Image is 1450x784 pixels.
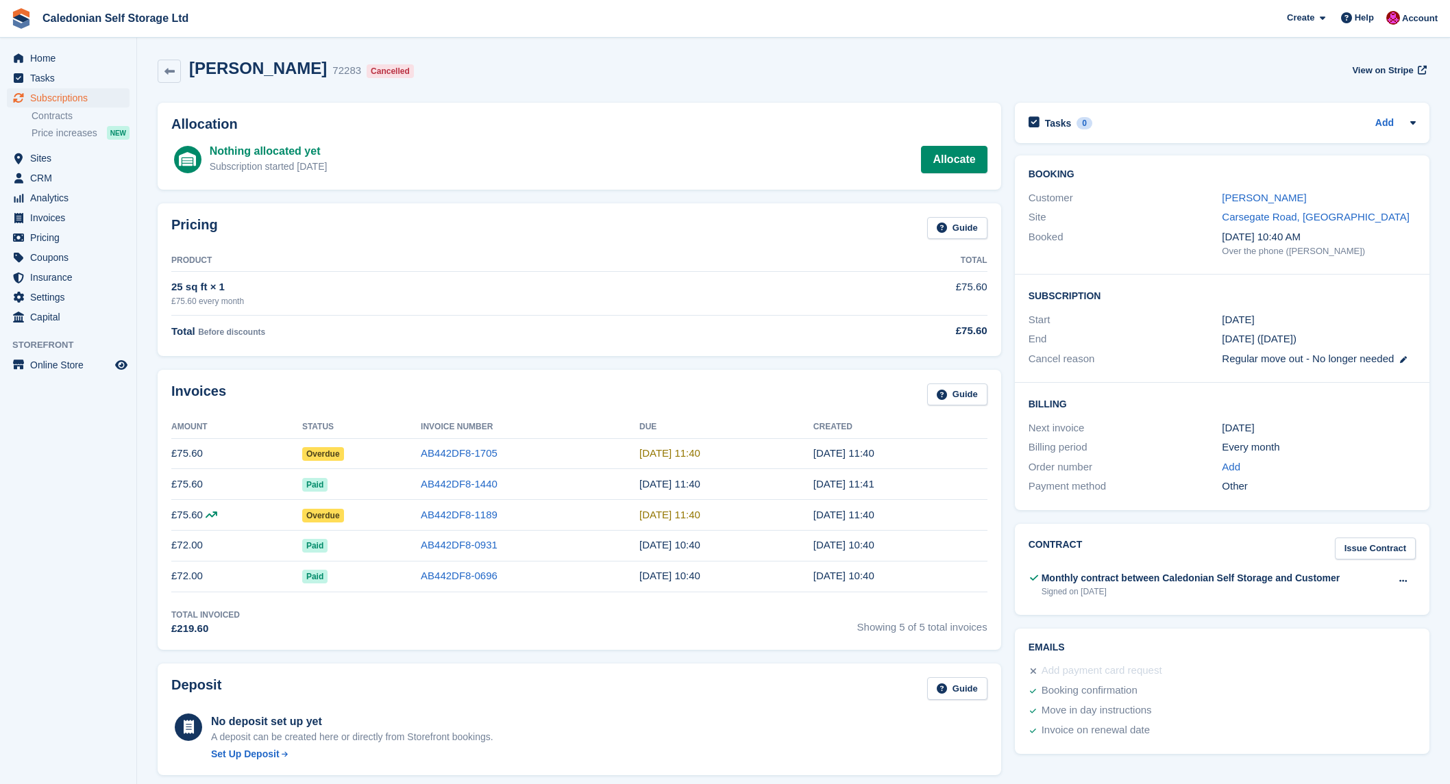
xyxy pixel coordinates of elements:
div: £75.60 [783,323,987,339]
a: Issue Contract [1335,538,1416,560]
a: AB442DF8-1189 [421,509,497,520]
time: 2025-06-12 10:40:06 UTC [639,447,700,459]
a: Guide [927,383,987,406]
h2: Contract [1029,538,1083,560]
span: Account [1402,12,1438,25]
th: Invoice Number [421,416,639,438]
div: Site [1029,210,1222,225]
a: Preview store [113,357,130,373]
a: menu [7,149,130,168]
div: Cancel reason [1029,351,1222,367]
div: [DATE] 10:40 AM [1222,229,1416,245]
div: 25 sq ft × 1 [171,279,783,295]
time: 2025-04-11 10:40:11 UTC [813,509,874,520]
span: Before discounts [198,327,265,337]
a: Guide [927,217,987,240]
time: 2025-02-11 10:40:07 UTC [813,570,874,581]
div: Order number [1029,459,1222,475]
div: £75.60 every month [171,295,783,307]
span: Analytics [30,188,112,207]
a: menu [7,228,130,247]
span: Paid [302,478,328,492]
time: 2025-03-11 10:40:36 UTC [813,539,874,551]
span: Total [171,325,195,337]
h2: Subscription [1029,288,1416,302]
span: Storefront [12,338,136,352]
td: £72.00 [171,561,302,592]
div: Booking confirmation [1042,683,1138,699]
a: AB442DF8-1705 [421,447,497,459]
h2: Allocation [171,116,987,132]
span: Showing 5 of 5 total invoices [857,609,987,637]
div: 72283 [332,63,361,79]
div: Payment method [1029,479,1222,494]
div: 0 [1077,117,1092,129]
time: 2025-03-12 10:40:06 UTC [639,539,700,551]
span: Coupons [30,248,112,267]
td: £75.60 [171,438,302,469]
a: menu [7,49,130,68]
a: Set Up Deposit [211,747,493,761]
div: Nothing allocated yet [210,143,328,160]
a: menu [7,268,130,287]
a: menu [7,248,130,267]
span: Overdue [302,447,344,461]
time: 2025-05-12 10:40:06 UTC [639,478,700,490]
div: £219.60 [171,621,240,637]
a: menu [7,288,130,307]
span: Help [1355,11,1374,25]
div: Other [1222,479,1416,494]
h2: Tasks [1045,117,1072,129]
a: menu [7,68,130,88]
div: No deposit set up yet [211,713,493,730]
td: £72.00 [171,530,302,561]
span: Sites [30,149,112,168]
span: Overdue [302,509,344,522]
span: Insurance [30,268,112,287]
div: Over the phone ([PERSON_NAME]) [1222,244,1416,258]
h2: Invoices [171,383,226,406]
th: Product [171,250,783,272]
h2: Booking [1029,169,1416,180]
div: NEW [107,126,130,140]
th: Status [302,416,421,438]
a: menu [7,88,130,108]
th: Amount [171,416,302,438]
a: Carsegate Road, [GEOGRAPHIC_DATA] [1222,211,1410,223]
th: Total [783,250,987,272]
span: Capital [30,307,112,327]
div: Every month [1222,440,1416,455]
span: Settings [30,288,112,307]
h2: Emails [1029,642,1416,653]
a: Caledonian Self Storage Ltd [37,7,194,29]
div: Set Up Deposit [211,747,280,761]
h2: [PERSON_NAME] [189,59,327,77]
time: 2025-04-12 10:40:06 UTC [639,509,700,520]
span: Pricing [30,228,112,247]
div: Invoice on renewal date [1042,722,1150,739]
span: Invoices [30,208,112,227]
a: AB442DF8-0696 [421,570,497,581]
p: A deposit can be created here or directly from Storefront bookings. [211,730,493,744]
span: Home [30,49,112,68]
div: Billing period [1029,440,1222,455]
a: Add [1375,116,1394,131]
h2: Deposit [171,677,221,700]
td: £75.60 [171,500,302,531]
div: Subscription started [DATE] [210,160,328,174]
a: [PERSON_NAME] [1222,192,1306,203]
div: End [1029,331,1222,347]
span: Subscriptions [30,88,112,108]
th: Created [813,416,987,438]
a: Add [1222,459,1240,475]
div: [DATE] [1222,420,1416,436]
div: Start [1029,312,1222,328]
div: Total Invoiced [171,609,240,621]
div: Signed on [DATE] [1042,585,1340,598]
div: Booked [1029,229,1222,258]
div: Cancelled [367,64,414,78]
span: View on Stripe [1352,64,1413,77]
div: Monthly contract between Caledonian Self Storage and Customer [1042,571,1340,585]
time: 2025-02-12 10:40:06 UTC [639,570,700,581]
div: Add payment card request [1042,663,1162,679]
